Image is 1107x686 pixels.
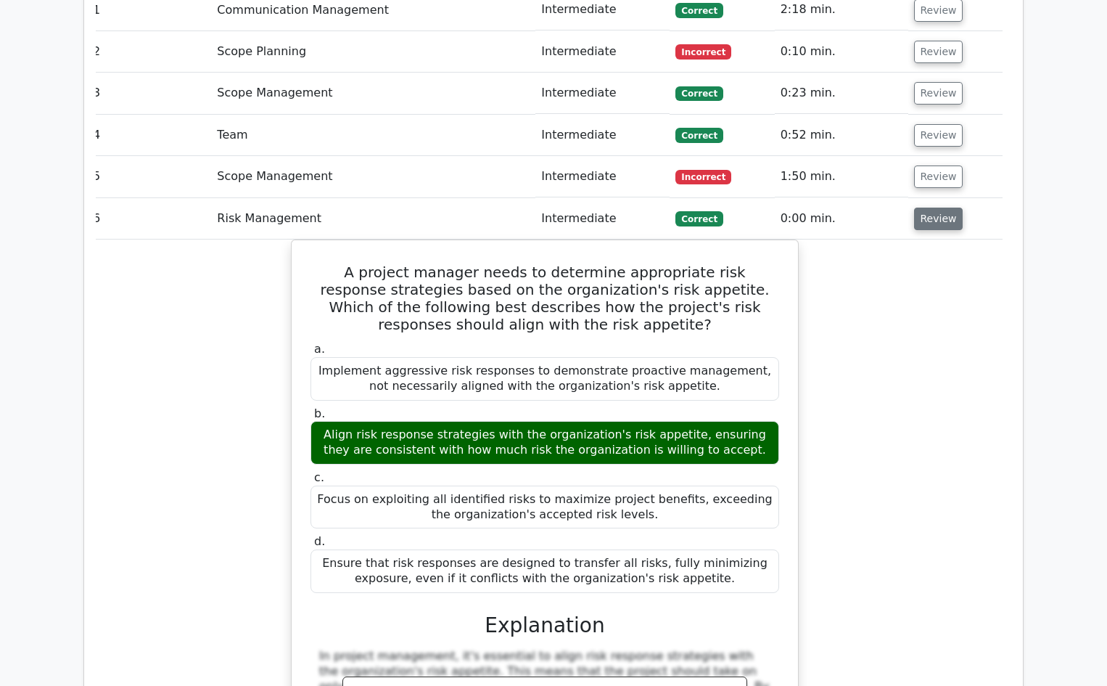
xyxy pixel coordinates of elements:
span: Correct [675,211,723,226]
h5: A project manager needs to determine appropriate risk response strategies based on the organizati... [309,264,781,333]
td: 0:00 min. [775,198,908,240]
span: Correct [675,3,723,17]
td: 0:10 min. [775,31,908,73]
td: 0:52 min. [775,115,908,156]
span: c. [314,470,324,484]
span: b. [314,407,325,420]
td: 6 [87,198,211,240]
span: Incorrect [675,44,731,59]
td: Intermediate [535,156,670,197]
td: Scope Management [211,73,535,114]
td: Risk Management [211,198,535,240]
div: Align risk response strategies with the organization's risk appetite, ensuring they are consisten... [310,421,779,465]
span: Correct [675,128,723,142]
td: Intermediate [535,115,670,156]
td: Team [211,115,535,156]
button: Review [914,82,963,105]
td: 0:23 min. [775,73,908,114]
td: Intermediate [535,31,670,73]
span: d. [314,534,325,548]
button: Review [914,41,963,63]
button: Review [914,208,963,230]
button: Review [914,124,963,147]
div: Implement aggressive risk responses to demonstrate proactive management, not necessarily aligned ... [310,357,779,401]
td: 3 [87,73,211,114]
td: Scope Planning [211,31,535,73]
td: Intermediate [535,73,670,114]
td: Intermediate [535,198,670,240]
td: 1:50 min. [775,156,908,197]
span: Correct [675,86,723,101]
td: Scope Management [211,156,535,197]
div: Ensure that risk responses are designed to transfer all risks, fully minimizing exposure, even if... [310,550,779,593]
td: 4 [87,115,211,156]
span: a. [314,342,325,356]
button: Review [914,166,963,188]
div: Focus on exploiting all identified risks to maximize project benefits, exceeding the organization... [310,486,779,529]
span: Incorrect [675,170,731,184]
td: 5 [87,156,211,197]
td: 2 [87,31,211,73]
h3: Explanation [319,613,770,638]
